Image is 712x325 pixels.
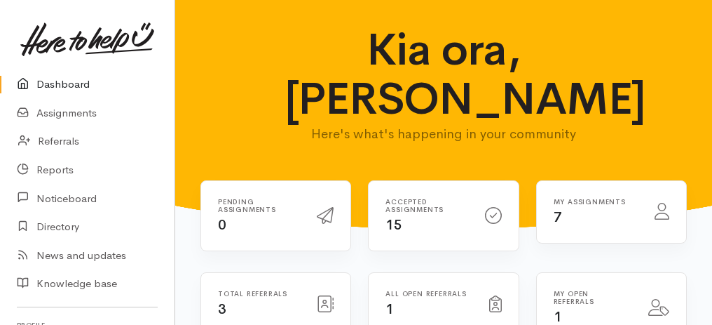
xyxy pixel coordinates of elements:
h6: Accepted assignments [385,198,467,213]
span: 15 [385,216,402,234]
h6: Pending assignments [218,198,300,213]
h1: Kia ora, [PERSON_NAME] [285,25,603,124]
h6: My open referrals [554,290,631,305]
h6: All open referrals [385,290,472,298]
h6: My assignments [554,198,638,206]
p: Here's what's happening in your community [285,124,603,144]
h6: Total referrals [218,290,300,298]
span: 3 [218,300,226,318]
span: 0 [218,216,226,234]
span: 1 [385,300,394,318]
span: 7 [554,208,562,226]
